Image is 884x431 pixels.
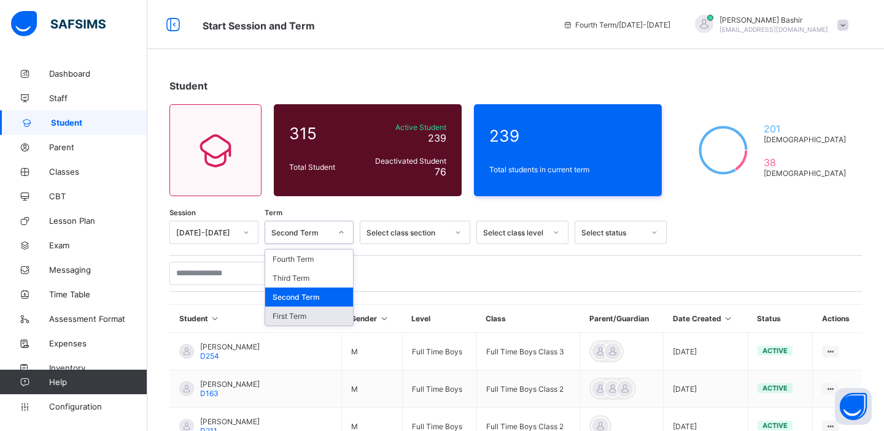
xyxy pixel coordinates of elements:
th: Date Created [664,305,748,333]
td: Full Time Boys Class 3 [476,333,580,370]
th: Level [402,305,476,333]
span: Student [51,118,147,128]
div: Total Student [286,159,361,175]
span: Assessment Format [49,314,147,324]
th: Actions [813,305,862,333]
div: Third Term [265,269,353,288]
th: Gender [341,305,402,333]
span: [DEMOGRAPHIC_DATA] [764,135,847,144]
span: 315 [289,124,358,143]
i: Sort in Ascending Order [210,314,220,323]
span: Messaging [49,265,147,275]
span: Inventory [49,363,147,373]
td: Full Time Boys Class 2 [476,370,580,408]
th: Class [476,305,580,333]
img: safsims [11,11,106,37]
td: M [341,333,402,370]
i: Sort in Ascending Order [379,314,389,323]
div: Select status [581,228,644,237]
span: Term [265,208,282,217]
td: [DATE] [664,333,748,370]
td: [DATE] [664,370,748,408]
span: Dashboard [49,69,147,78]
th: Student [170,305,342,333]
div: Second Term [265,288,353,307]
span: active [762,384,788,392]
div: [DATE]-[DATE] [176,228,236,237]
span: 76 [435,166,446,178]
span: [PERSON_NAME] [200,342,260,351]
span: Time Table [49,289,147,299]
span: CBT [49,191,147,201]
span: Parent [49,142,147,152]
td: Full Time Boys [402,370,476,408]
div: Fourth Term [265,250,353,269]
th: Status [748,305,813,333]
span: Student [169,80,207,92]
span: Deactivated Student [364,156,446,166]
span: Total students in current term [489,165,646,174]
div: Select class level [483,228,546,237]
span: [EMAIL_ADDRESS][DOMAIN_NAME] [719,26,828,33]
span: 201 [764,123,847,135]
th: Parent/Guardian [580,305,664,333]
span: 239 [489,126,646,145]
span: Lesson Plan [49,216,147,226]
span: Expenses [49,338,147,348]
span: Exam [49,240,147,250]
span: [DEMOGRAPHIC_DATA] [764,169,847,178]
div: Second Term [271,228,331,237]
td: M [341,370,402,408]
span: [PERSON_NAME] [200,380,260,389]
span: Active Student [364,123,446,132]
span: active [762,346,788,355]
div: Select class section [366,228,448,237]
span: Help [49,377,147,387]
span: Configuration [49,402,147,411]
span: D163 [200,389,219,398]
span: session/term information [563,20,670,29]
span: Start Session and Term [203,20,315,32]
span: active [762,421,788,430]
span: [PERSON_NAME] Bashir [719,15,828,25]
span: 239 [428,132,446,144]
span: D254 [200,351,219,360]
div: First Term [265,307,353,326]
span: Session [169,208,196,217]
button: Open asap [835,388,872,425]
span: 38 [764,156,847,169]
span: [PERSON_NAME] [200,417,260,426]
span: Staff [49,93,147,103]
i: Sort in Ascending Order [723,314,734,323]
span: Classes [49,167,147,177]
div: HamidBashir [683,15,855,35]
td: Full Time Boys [402,333,476,370]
